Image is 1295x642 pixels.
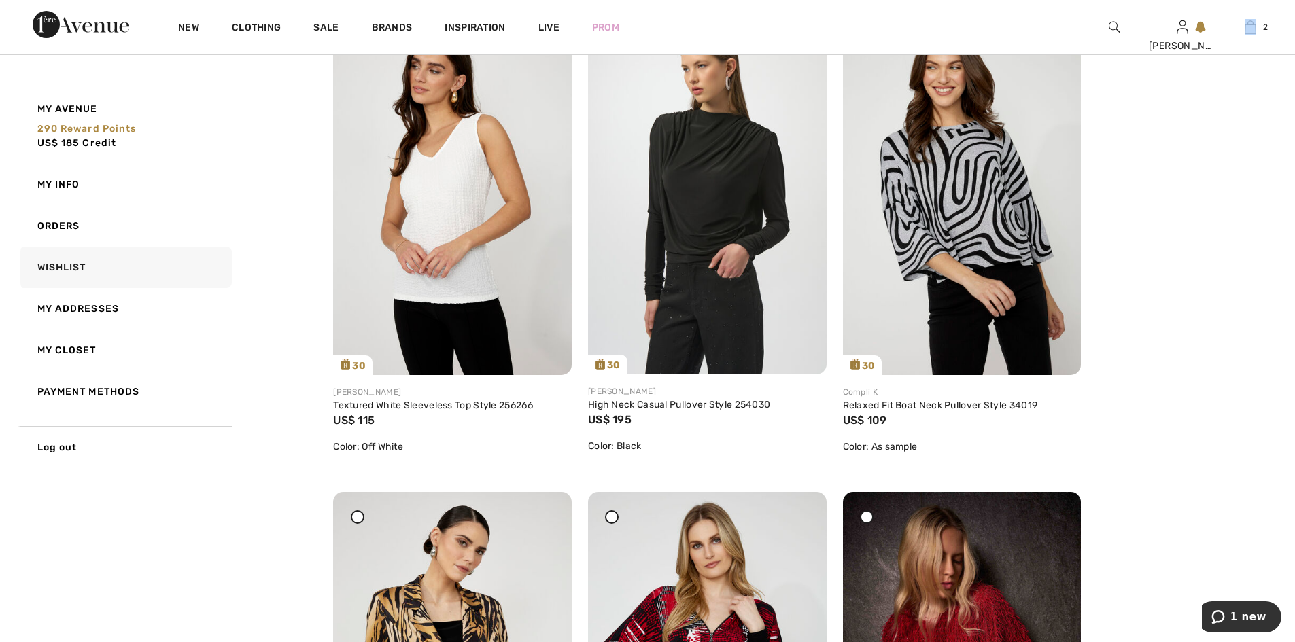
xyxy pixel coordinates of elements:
[18,205,232,247] a: Orders
[1177,20,1188,33] a: Sign In
[1245,19,1256,35] img: My Bag
[843,18,1082,375] img: compli-k-tops-as-sample_34019_1_9706_search.jpg
[18,329,232,371] a: My Closet
[37,102,98,116] span: My Avenue
[588,413,632,426] span: US$ 195
[843,414,887,427] span: US$ 109
[37,123,137,135] span: 290 Reward points
[18,371,232,412] a: Payment Methods
[843,399,1038,411] a: Relaxed Fit Boat Neck Pullover Style 34019
[843,18,1082,375] a: 30
[1149,39,1215,53] div: [PERSON_NAME]
[178,22,199,36] a: New
[445,22,505,36] span: Inspiration
[372,22,413,36] a: Brands
[33,11,129,38] img: 1ère Avenue
[588,439,827,453] div: Color: Black
[232,22,281,36] a: Clothing
[18,164,232,205] a: My Info
[1263,21,1268,33] span: 2
[37,137,117,149] span: US$ 185 Credit
[333,18,572,375] a: 30
[588,18,827,374] a: 30
[538,20,559,35] a: Live
[588,385,827,397] div: [PERSON_NAME]
[1177,19,1188,35] img: My Info
[313,22,339,36] a: Sale
[333,414,375,427] span: US$ 115
[588,399,770,410] a: High Neck Casual Pullover Style 254030
[588,18,827,374] img: joseph-ribkoff-tops-black_254030_1_6836_search.jpg
[843,440,1082,454] div: Color: As sample
[18,426,232,468] a: Log out
[333,18,572,375] img: frank-lyman-tops-off-white_256266a_4_86ae_search.jpg
[18,247,232,288] a: Wishlist
[333,386,572,398] div: [PERSON_NAME]
[333,399,533,411] a: Textured White Sleeveless Top Style 256266
[1109,19,1120,35] img: search the website
[843,386,1082,398] div: Compli K
[333,440,572,454] div: Color: Off White
[1217,19,1283,35] a: 2
[18,288,232,329] a: My Addresses
[592,20,619,35] a: Prom
[1202,601,1281,635] iframe: Opens a widget where you can chat to one of our agents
